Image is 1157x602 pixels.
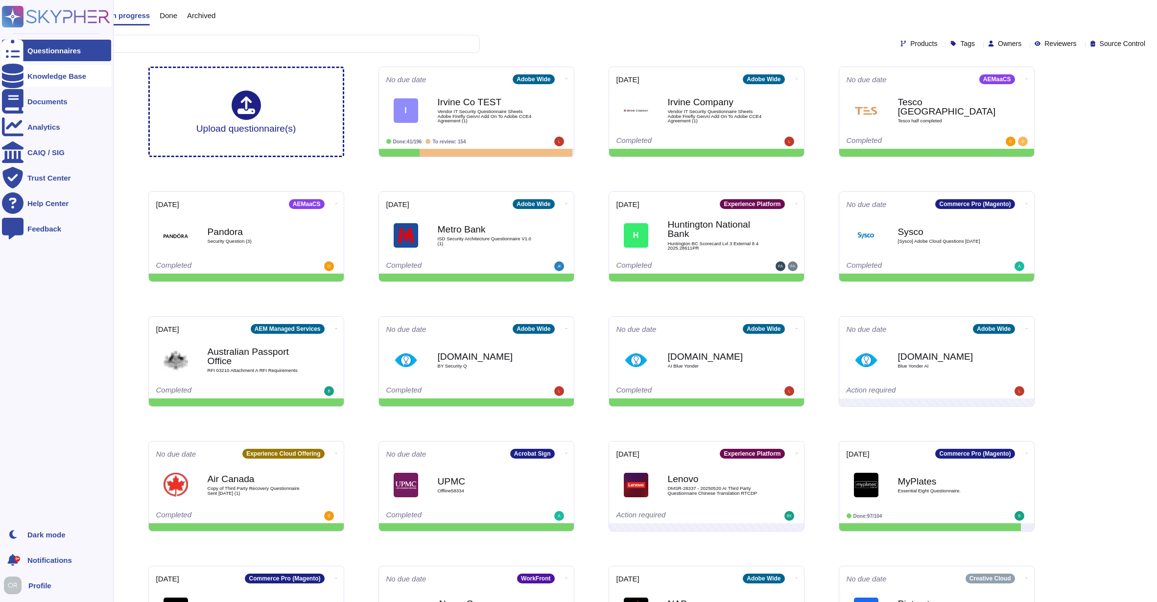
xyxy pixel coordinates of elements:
[616,201,639,208] span: [DATE]
[668,364,766,369] span: AI Blue Yonder
[394,223,418,248] img: Logo
[324,511,334,521] img: user
[743,574,784,583] div: Adobe Wide
[935,449,1015,459] div: Commerce Pro (Magento)
[668,220,766,238] b: Huntington National Bank
[394,98,418,123] div: I
[1018,137,1028,146] img: user
[386,575,426,582] span: No due date
[438,225,536,234] b: Metro Bank
[156,201,179,208] span: [DATE]
[624,348,648,372] img: Logo
[386,201,409,208] span: [DATE]
[2,116,111,138] a: Analytics
[1100,40,1145,47] span: Source Control
[245,574,324,583] div: Commerce Pro (Magento)
[966,574,1015,583] div: Creative Cloud
[554,511,564,521] img: user
[27,556,72,564] span: Notifications
[513,74,554,84] div: Adobe Wide
[2,167,111,188] a: Trust Center
[898,239,996,244] span: [Sysco] Adobe Cloud Questions [DATE]
[510,449,555,459] div: Acrobat Sign
[1044,40,1076,47] span: Reviewers
[438,236,536,246] span: ISD Security Architecture Questionnaire V1.0 (1)
[386,386,506,396] div: Completed
[386,450,426,458] span: No due date
[898,364,996,369] span: Blue Yonder AI
[1015,511,1024,521] img: user
[720,199,784,209] div: Experience Platform
[27,174,71,182] div: Trust Center
[39,35,479,52] input: Search by keywords
[251,324,325,334] div: AEM Managed Services
[386,511,506,521] div: Completed
[554,137,564,146] img: user
[324,386,334,396] img: user
[324,261,334,271] img: user
[4,577,22,594] img: user
[386,76,426,83] span: No due date
[156,261,276,271] div: Completed
[898,488,996,493] span: Essential Eight Questionnaire.
[242,449,324,459] div: Experience Cloud Offering
[27,531,66,538] div: Dark mode
[27,225,61,232] div: Feedback
[935,199,1015,209] div: Commerce Pro (Magento)
[616,386,736,396] div: Completed
[187,12,215,19] span: Archived
[998,40,1021,47] span: Owners
[668,474,766,484] b: Lenovo
[156,511,276,521] div: Completed
[847,450,870,458] span: [DATE]
[1015,261,1024,271] img: user
[27,98,68,105] div: Documents
[393,139,422,144] span: Done: 41/196
[164,223,188,248] img: Logo
[668,109,766,123] span: Vendor IT Security Questionnaire Sheets Adobe Firefly GenAI Add On To Adobe CCE4 Agreement (1)
[28,582,51,589] span: Profile
[1006,137,1015,146] img: user
[27,47,81,54] div: Questionnaires
[196,91,296,133] div: Upload questionnaire(s)
[616,261,736,271] div: Completed
[847,137,967,146] div: Completed
[776,261,785,271] img: user
[394,473,418,497] img: Logo
[208,347,306,366] b: Australian Passport Office
[156,575,179,582] span: [DATE]
[898,352,996,361] b: [DOMAIN_NAME]
[110,12,150,19] span: In progress
[624,98,648,123] img: Logo
[616,575,639,582] span: [DATE]
[27,123,60,131] div: Analytics
[784,137,794,146] img: user
[156,325,179,333] span: [DATE]
[743,74,784,84] div: Adobe Wide
[517,574,554,583] div: WorkFront
[616,511,736,521] div: Action required
[432,139,466,144] span: To review: 154
[979,74,1015,84] div: AEMaaCS
[438,109,536,123] span: Vendor IT Security Questionnaire Sheets Adobe Firefly GenAI Add On To Adobe CCE4 Agreement (1)
[668,241,766,251] span: Huntington BC Scorecard Lvl 3 External 8 4 2025.28611PR
[616,137,736,146] div: Completed
[438,488,536,493] span: Offline58334
[2,575,28,596] button: user
[898,227,996,236] b: Sysco
[854,473,878,497] img: Logo
[784,386,794,396] img: user
[554,261,564,271] img: user
[788,261,798,271] img: user
[847,386,967,396] div: Action required
[910,40,937,47] span: Products
[853,513,882,519] span: Done: 97/104
[624,223,648,248] div: H
[898,118,996,123] span: Tesco half completed
[847,325,887,333] span: No due date
[847,261,967,271] div: Completed
[784,511,794,521] img: user
[438,477,536,486] b: UPMC
[14,556,20,562] div: 9+
[668,97,766,107] b: Irvine Company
